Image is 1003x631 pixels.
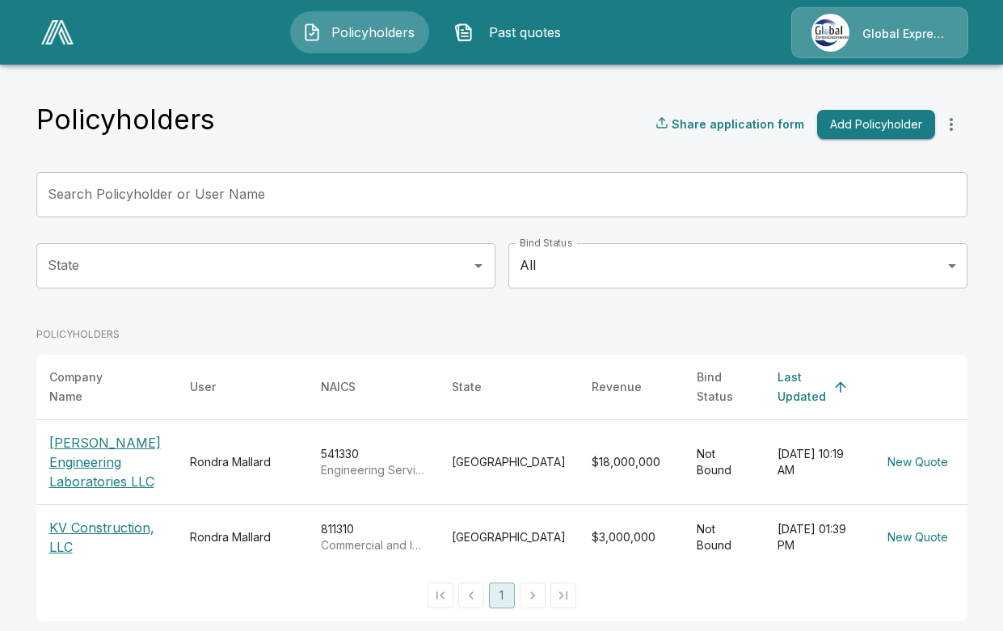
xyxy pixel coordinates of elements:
img: Policyholders Icon [302,23,322,42]
div: Company Name [49,368,135,406]
td: Not Bound [684,504,765,570]
td: $18,000,000 [579,419,684,504]
p: Commercial and Industrial Machinery and Equipment (except Automotive and Electronic) Repair and M... [321,537,426,553]
div: 811310 [321,521,426,553]
button: Past quotes IconPast quotes [442,11,581,53]
button: Policyholders IconPolicyholders [290,11,429,53]
div: Last Updated [778,368,826,406]
td: [GEOGRAPHIC_DATA] [439,504,579,570]
div: All [508,243,967,288]
nav: pagination navigation [425,583,579,608]
div: Revenue [592,377,642,397]
div: 541330 [321,446,426,478]
p: POLICYHOLDERS [36,327,967,342]
img: AA Logo [41,20,74,44]
span: Past quotes [480,23,569,42]
label: Bind Status [520,236,572,250]
span: Policyholders [328,23,417,42]
div: NAICS [321,377,356,397]
button: page 1 [489,583,515,608]
div: State [452,377,482,397]
p: Engineering Services [321,462,426,478]
p: KV Construction, LLC [49,518,164,557]
a: Add Policyholder [811,110,935,140]
button: Add Policyholder [817,110,935,140]
td: [DATE] 01:39 PM [765,504,868,570]
img: Past quotes Icon [454,23,474,42]
h4: Policyholders [36,103,215,137]
button: New Quote [881,523,955,553]
button: more [935,108,967,141]
p: [PERSON_NAME] Engineering Laboratories LLC [49,433,164,491]
table: simple table [36,355,967,570]
th: Bind Status [684,355,765,420]
button: New Quote [881,448,955,477]
td: Not Bound [684,419,765,504]
div: User [190,377,216,397]
td: $3,000,000 [579,504,684,570]
button: Open [467,255,490,277]
div: Rondra Mallard [190,454,295,470]
p: Share application form [672,116,804,133]
td: [DATE] 10:19 AM [765,419,868,504]
div: Rondra Mallard [190,529,295,545]
td: [GEOGRAPHIC_DATA] [439,419,579,504]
